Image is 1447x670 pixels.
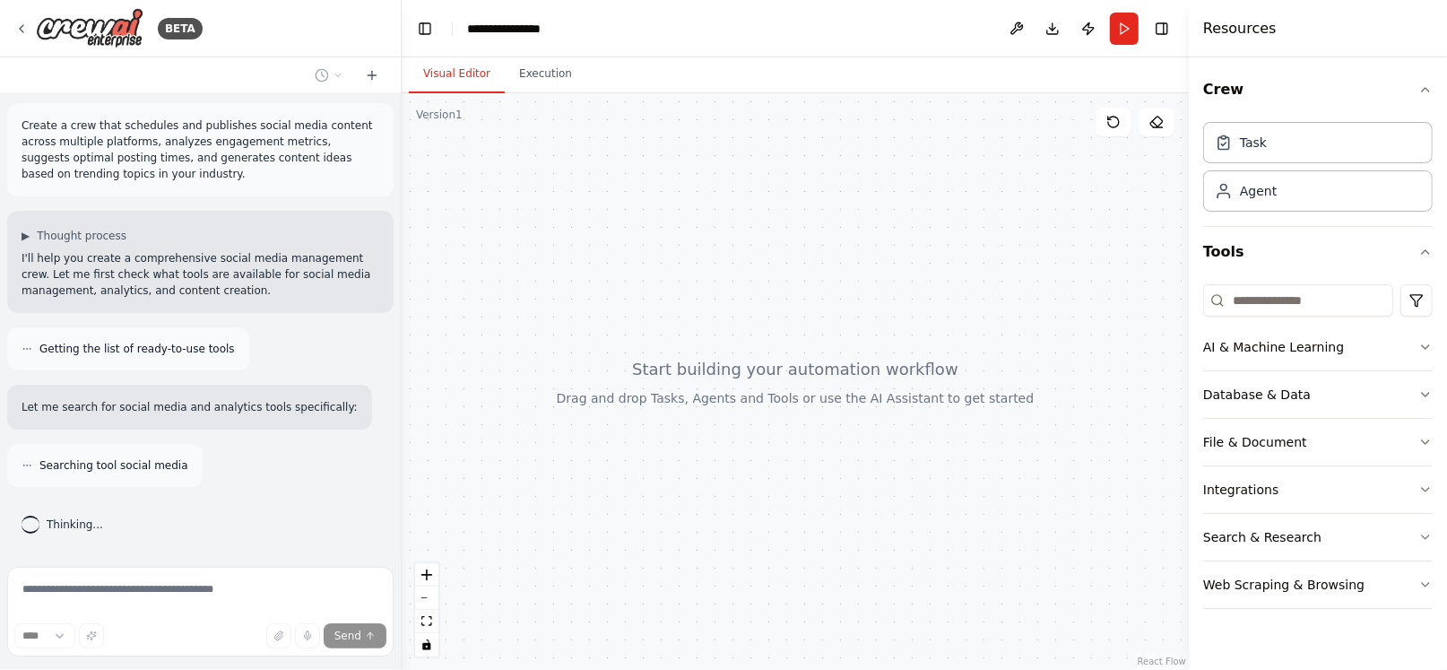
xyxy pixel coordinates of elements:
p: Create a crew that schedules and publishes social media content across multiple platforms, analyz... [22,117,379,182]
div: Tools [1203,277,1433,623]
div: Version 1 [416,108,463,122]
button: Upload files [266,623,291,648]
button: Tools [1203,227,1433,277]
button: Crew [1203,65,1433,115]
div: Search & Research [1203,528,1321,546]
p: I'll help you create a comprehensive social media management crew. Let me first check what tools ... [22,250,379,299]
button: Click to speak your automation idea [295,623,320,648]
button: Execution [505,56,586,93]
a: React Flow attribution [1138,657,1186,666]
button: Database & Data [1203,371,1433,418]
button: Hide left sidebar [412,16,438,41]
button: Hide right sidebar [1149,16,1174,41]
nav: breadcrumb [467,20,557,38]
button: zoom in [415,563,438,587]
p: Let me search for social media and analytics tools specifically: [22,399,358,415]
button: Start a new chat [358,65,386,86]
button: ▶Thought process [22,229,126,243]
div: Web Scraping & Browsing [1203,576,1365,594]
div: Crew [1203,115,1433,226]
div: Integrations [1203,481,1278,499]
div: React Flow controls [415,563,438,657]
span: Thinking... [47,518,103,532]
div: Task [1240,134,1267,152]
span: ▶ [22,229,30,243]
button: Search & Research [1203,514,1433,561]
button: toggle interactivity [415,633,438,657]
button: Integrations [1203,466,1433,513]
button: Visual Editor [409,56,505,93]
div: AI & Machine Learning [1203,338,1344,356]
button: Web Scraping & Browsing [1203,561,1433,608]
button: Switch to previous chat [308,65,351,86]
span: Searching tool social media [39,458,188,473]
button: fit view [415,610,438,633]
span: Send [334,629,361,643]
button: zoom out [415,587,438,610]
span: Getting the list of ready-to-use tools [39,342,235,356]
button: Improve this prompt [79,623,104,648]
div: File & Document [1203,433,1307,451]
span: Thought process [37,229,126,243]
button: File & Document [1203,419,1433,466]
button: AI & Machine Learning [1203,324,1433,370]
div: Agent [1240,182,1277,200]
button: Send [324,623,386,648]
div: BETA [158,18,203,39]
h4: Resources [1203,18,1277,39]
img: Logo [36,8,143,48]
div: Database & Data [1203,386,1311,404]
